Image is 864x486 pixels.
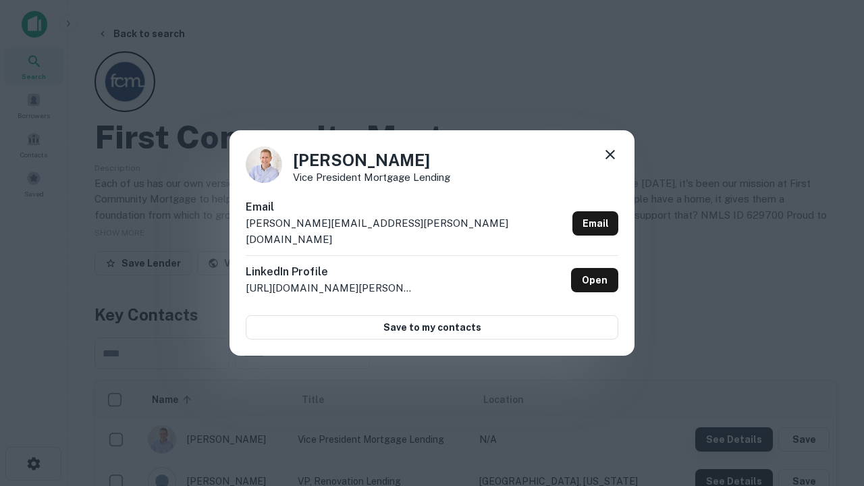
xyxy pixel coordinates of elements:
p: [URL][DOMAIN_NAME][PERSON_NAME] [246,280,414,296]
a: Email [572,211,618,236]
img: 1520878720083 [246,146,282,183]
h6: LinkedIn Profile [246,264,414,280]
p: [PERSON_NAME][EMAIL_ADDRESS][PERSON_NAME][DOMAIN_NAME] [246,215,567,247]
iframe: Chat Widget [796,335,864,400]
h6: Email [246,199,567,215]
h4: [PERSON_NAME] [293,148,450,172]
a: Open [571,268,618,292]
button: Save to my contacts [246,315,618,340]
p: Vice President Mortgage Lending [293,172,450,182]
